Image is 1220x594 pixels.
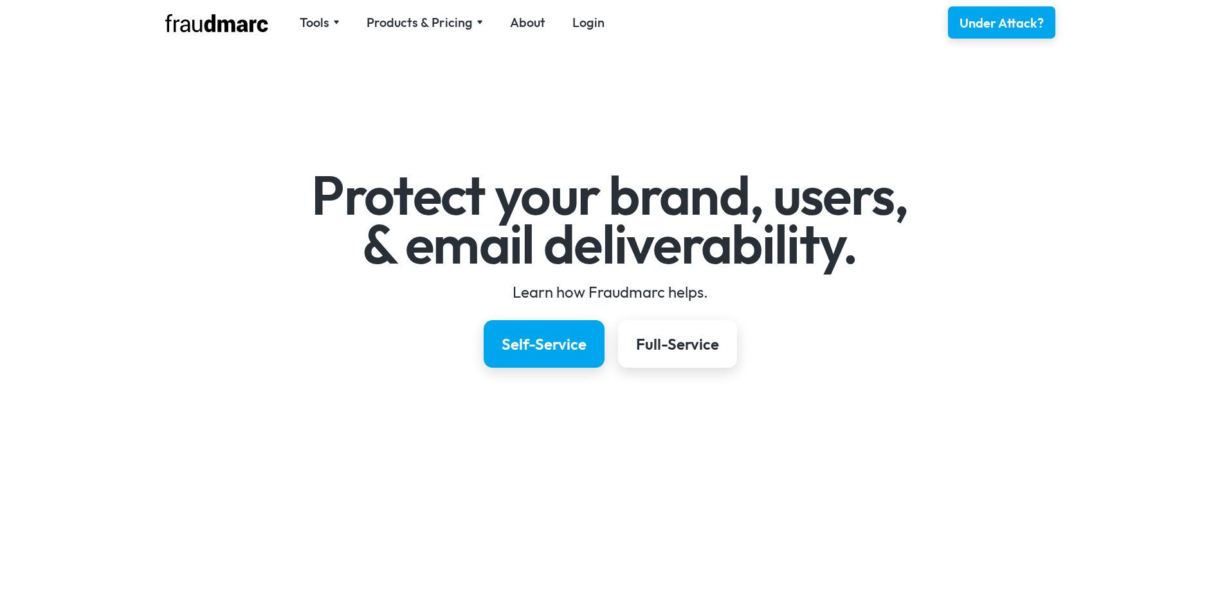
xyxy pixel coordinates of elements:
a: Login [572,14,605,32]
div: Tools [300,14,329,32]
div: Under Attack? [960,14,1044,32]
div: Full-Service [636,334,719,354]
a: Under Attack? [948,6,1055,39]
div: Tools [300,14,340,32]
a: About [510,14,545,32]
div: Self-Service [502,334,587,354]
a: Full-Service [618,320,737,368]
h1: Protect your brand, users, & email deliverability. [237,171,983,268]
a: Self-Service [484,320,605,368]
div: Products & Pricing [367,14,473,32]
div: Products & Pricing [367,14,483,32]
div: Learn how Fraudmarc helps. [237,282,983,302]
